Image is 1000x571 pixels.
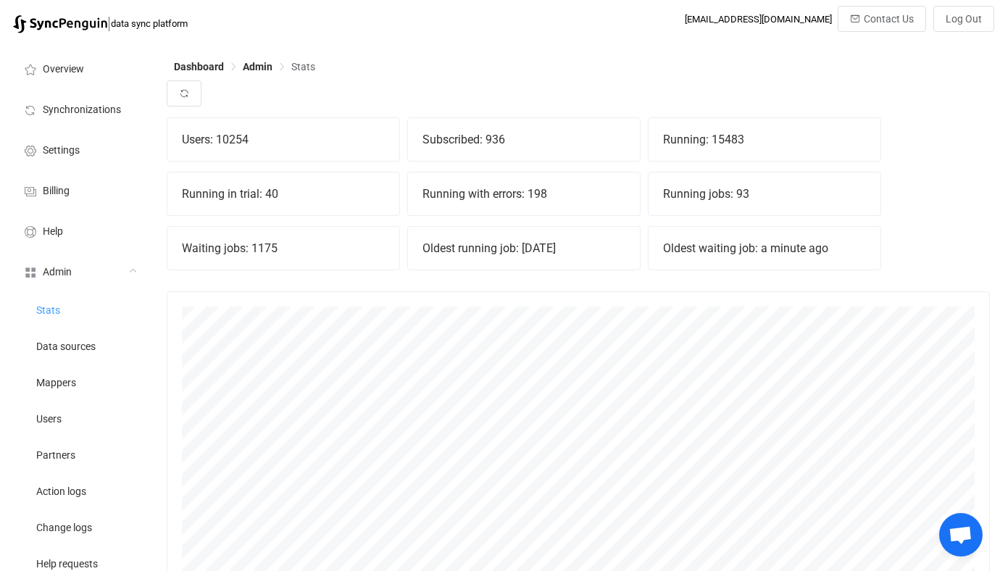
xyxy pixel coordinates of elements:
span: Admin [243,61,272,72]
span: Billing [43,186,70,197]
div: Waiting jobs: 1175 [167,227,399,270]
span: | [107,13,111,33]
a: Billing [7,170,152,210]
div: Running with errors: 198 [408,172,640,215]
div: Running: 15483 [649,118,880,161]
a: Settings [7,129,152,170]
div: Running in trial: 40 [167,172,399,215]
span: Partners [36,450,75,462]
a: Overview [7,48,152,88]
span: Stats [291,61,315,72]
span: Synchronizations [43,104,121,116]
button: Contact Us [838,6,926,32]
div: Users: 10254 [167,118,399,161]
span: Stats [36,305,60,317]
img: syncpenguin.svg [13,15,107,33]
span: Help [43,226,63,238]
a: Change logs [7,509,152,545]
span: Dashboard [174,61,224,72]
span: Log Out [946,13,982,25]
span: Admin [43,267,72,278]
div: Oldest waiting job: a minute ago [649,227,880,270]
a: Mappers [7,364,152,400]
div: Running jobs: 93 [649,172,880,215]
span: Users [36,414,62,425]
a: Partners [7,436,152,472]
span: Help requests [36,559,98,570]
span: data sync platform [111,18,188,29]
span: Change logs [36,522,92,534]
span: Action logs [36,486,86,498]
div: Open chat [939,513,983,557]
button: Log Out [933,6,994,32]
a: Stats [7,291,152,328]
a: Help [7,210,152,251]
div: [EMAIL_ADDRESS][DOMAIN_NAME] [685,14,832,25]
span: Contact Us [864,13,914,25]
span: Settings [43,145,80,157]
div: Breadcrumb [174,62,315,72]
div: Oldest running job: [DATE] [408,227,640,270]
a: Synchronizations [7,88,152,129]
span: Data sources [36,341,96,353]
div: Subscribed: 936 [408,118,640,161]
span: Mappers [36,378,76,389]
a: Data sources [7,328,152,364]
span: Overview [43,64,84,75]
a: Action logs [7,472,152,509]
a: Users [7,400,152,436]
a: |data sync platform [13,13,188,33]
